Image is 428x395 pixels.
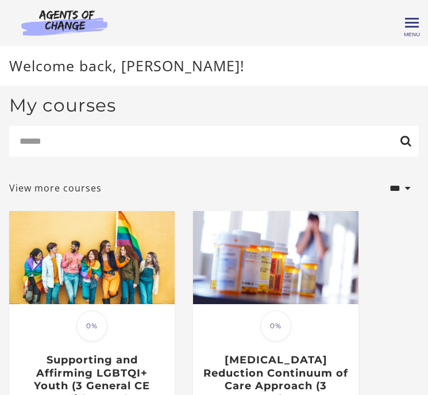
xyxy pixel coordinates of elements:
p: Welcome back, [PERSON_NAME]! [9,55,419,77]
a: View more courses [9,181,102,195]
h2: My courses [9,95,116,117]
span: Toggle menu [405,22,419,24]
span: Menu [404,31,420,37]
button: Toggle menu Menu [405,16,419,30]
span: 0% [76,310,107,342]
img: Agents of Change Logo [9,9,119,36]
span: 0% [260,310,291,342]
